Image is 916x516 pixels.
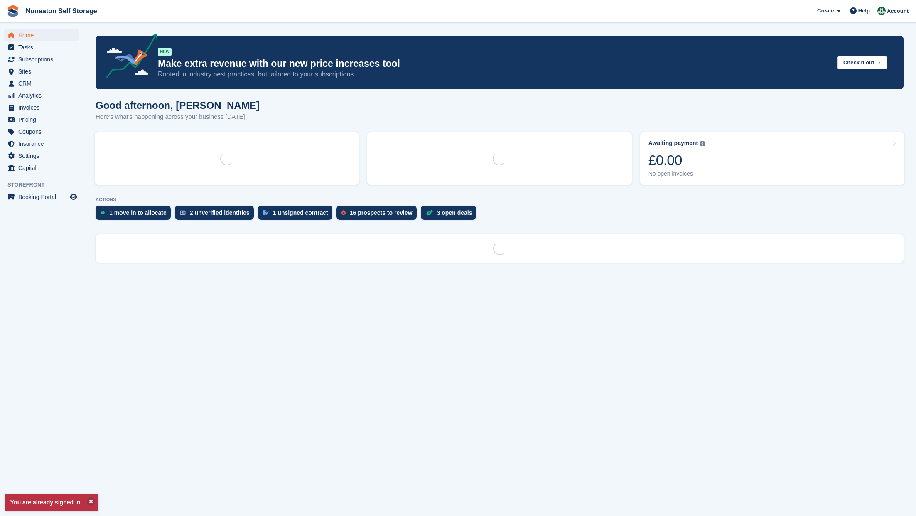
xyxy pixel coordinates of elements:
p: Make extra revenue with our new price increases tool [158,58,831,70]
a: menu [4,42,79,53]
a: menu [4,78,79,89]
img: verify_identity-adf6edd0f0f0b5bbfe63781bf79b02c33cf7c696d77639b501bdc392416b5a36.svg [180,210,186,215]
a: menu [4,191,79,203]
a: menu [4,90,79,101]
p: Rooted in industry best practices, but tailored to your subscriptions. [158,70,831,79]
a: Nuneaton Self Storage [22,4,101,18]
a: Preview store [69,192,79,202]
a: Awaiting payment £0.00 No open invoices [640,132,904,185]
a: 16 prospects to review [336,206,421,224]
img: stora-icon-8386f47178a22dfd0bd8f6a31ec36ba5ce8667c1dd55bd0f319d3a0aa187defe.svg [7,5,19,17]
span: Analytics [18,90,68,101]
span: Storefront [7,181,83,189]
button: Check it out → [837,56,887,69]
div: Awaiting payment [648,140,698,147]
p: You are already signed in. [5,494,98,511]
a: 3 open deals [421,206,481,224]
span: Account [887,7,909,15]
span: Tasks [18,42,68,53]
a: 1 unsigned contract [258,206,336,224]
span: CRM [18,78,68,89]
span: Home [18,29,68,41]
span: Sites [18,66,68,77]
div: 1 move in to allocate [109,209,167,216]
a: menu [4,114,79,125]
img: deal-1b604bf984904fb50ccaf53a9ad4b4a5d6e5aea283cecdc64d6e3604feb123c2.svg [426,210,433,216]
img: prospect-51fa495bee0391a8d652442698ab0144808aea92771e9ea1ae160a38d050c398.svg [341,210,346,215]
div: £0.00 [648,152,705,169]
img: Amanda [877,7,886,15]
img: icon-info-grey-7440780725fd019a000dd9b08b2336e03edf1995a4989e88bcd33f0948082b44.svg [700,141,705,146]
span: Invoices [18,102,68,113]
a: menu [4,29,79,41]
div: 1 unsigned contract [273,209,328,216]
a: menu [4,126,79,138]
div: No open invoices [648,170,705,177]
p: ACTIONS [96,197,904,202]
img: contract_signature_icon-13c848040528278c33f63329250d36e43548de30e8caae1d1a13099fd9432cc5.svg [263,210,269,215]
a: menu [4,150,79,162]
div: NEW [158,48,172,56]
span: Subscriptions [18,54,68,65]
div: 16 prospects to review [350,209,413,216]
span: Capital [18,162,68,174]
a: menu [4,66,79,77]
span: Coupons [18,126,68,138]
span: Help [858,7,870,15]
span: Booking Portal [18,191,68,203]
span: Insurance [18,138,68,150]
span: Pricing [18,114,68,125]
img: price-adjustments-announcement-icon-8257ccfd72463d97f412b2fc003d46551f7dbcb40ab6d574587a9cd5c0d94... [99,34,157,81]
h1: Good afternoon, [PERSON_NAME] [96,100,260,111]
div: 3 open deals [437,209,472,216]
span: Settings [18,150,68,162]
p: Here's what's happening across your business [DATE] [96,112,260,122]
a: 2 unverified identities [175,206,258,224]
a: 1 move in to allocate [96,206,175,224]
img: move_ins_to_allocate_icon-fdf77a2bb77ea45bf5b3d319d69a93e2d87916cf1d5bf7949dd705db3b84f3ca.svg [101,210,105,215]
div: 2 unverified identities [190,209,250,216]
a: menu [4,54,79,65]
a: menu [4,162,79,174]
span: Create [817,7,834,15]
a: menu [4,138,79,150]
a: menu [4,102,79,113]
